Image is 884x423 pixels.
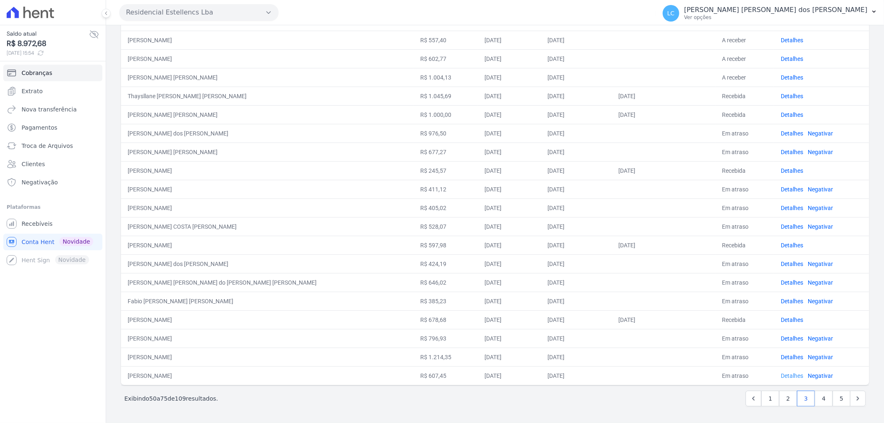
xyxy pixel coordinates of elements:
a: Detalhes [781,205,803,211]
a: Troca de Arquivos [3,138,102,154]
span: Pagamentos [22,123,57,132]
td: [DATE] [478,124,541,143]
td: [DATE] [478,161,541,180]
td: Em atraso [716,273,775,292]
td: Em atraso [716,143,775,161]
a: Negativar [808,335,833,342]
td: [PERSON_NAME] [121,31,414,49]
span: Conta Hent [22,238,54,246]
td: Em atraso [716,292,775,310]
td: [PERSON_NAME] [121,366,414,385]
td: [DATE] [541,273,612,292]
td: [DATE] [541,161,612,180]
td: R$ 976,50 [414,124,478,143]
td: [DATE] [478,143,541,161]
td: [DATE] [541,124,612,143]
td: [PERSON_NAME] [121,348,414,366]
td: [DATE] [478,366,541,385]
a: 1 [761,391,779,406]
td: Fabio [PERSON_NAME] [PERSON_NAME] [121,292,414,310]
td: R$ 528,07 [414,217,478,236]
a: Detalhes [781,261,803,267]
div: Plataformas [7,202,99,212]
td: [DATE] [478,217,541,236]
td: R$ 646,02 [414,273,478,292]
td: Recebida [716,236,775,254]
a: 4 [815,391,833,406]
a: Nova transferência [3,101,102,118]
td: [PERSON_NAME] [121,198,414,217]
td: [DATE] [478,273,541,292]
a: Negativar [808,205,833,211]
a: Detalhes [781,37,803,44]
td: [PERSON_NAME] dos [PERSON_NAME] [121,124,414,143]
a: Detalhes [781,242,803,249]
a: Detalhes [781,223,803,230]
td: Em atraso [716,217,775,236]
td: [DATE] [541,329,612,348]
td: R$ 1.045,69 [414,87,478,105]
td: R$ 796,93 [414,329,478,348]
td: [PERSON_NAME] dos [PERSON_NAME] [121,254,414,273]
td: [DATE] [478,198,541,217]
p: [PERSON_NAME] [PERSON_NAME] dos [PERSON_NAME] [684,6,867,14]
td: A receber [716,68,775,87]
a: Negativação [3,174,102,191]
a: Extrato [3,83,102,99]
a: Detalhes [781,279,803,286]
td: [DATE] [541,87,612,105]
a: 3 [797,391,815,406]
a: Detalhes [781,130,803,137]
td: Recebida [716,310,775,329]
td: R$ 405,02 [414,198,478,217]
a: Detalhes [781,354,803,360]
td: Thaysllane [PERSON_NAME] [PERSON_NAME] [121,87,414,105]
td: [DATE] [541,217,612,236]
td: A receber [716,49,775,68]
span: Cobranças [22,69,52,77]
td: [PERSON_NAME] [PERSON_NAME] [121,143,414,161]
td: [DATE] [541,310,612,329]
td: [DATE] [612,87,716,105]
td: [DATE] [541,143,612,161]
td: [DATE] [478,236,541,254]
td: R$ 607,45 [414,366,478,385]
td: [DATE] [541,198,612,217]
td: [DATE] [478,105,541,124]
span: Recebíveis [22,220,53,228]
td: R$ 245,57 [414,161,478,180]
a: Negativar [808,372,833,379]
td: [DATE] [612,161,716,180]
td: Em atraso [716,254,775,273]
a: Negativar [808,298,833,305]
td: Recebida [716,161,775,180]
span: [DATE] 15:54 [7,49,89,57]
td: [DATE] [478,68,541,87]
td: [PERSON_NAME] [121,180,414,198]
td: [PERSON_NAME] [121,329,414,348]
a: 5 [833,391,850,406]
td: R$ 424,19 [414,254,478,273]
button: LC [PERSON_NAME] [PERSON_NAME] dos [PERSON_NAME] Ver opções [656,2,884,25]
td: [DATE] [541,31,612,49]
a: Detalhes [781,56,803,62]
a: Detalhes [781,372,803,379]
td: [DATE] [541,254,612,273]
td: [PERSON_NAME] [121,161,414,180]
td: R$ 677,27 [414,143,478,161]
td: [DATE] [478,87,541,105]
td: R$ 385,23 [414,292,478,310]
td: [DATE] [541,366,612,385]
a: Recebíveis [3,215,102,232]
span: Extrato [22,87,43,95]
td: [PERSON_NAME] [PERSON_NAME] do [PERSON_NAME] [PERSON_NAME] [121,273,414,292]
td: [DATE] [541,68,612,87]
a: Cobranças [3,65,102,81]
td: Em atraso [716,198,775,217]
td: [DATE] [541,236,612,254]
td: [DATE] [478,254,541,273]
span: Negativação [22,178,58,186]
span: LC [667,10,675,16]
td: Em atraso [716,348,775,366]
nav: Sidebar [7,65,99,268]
